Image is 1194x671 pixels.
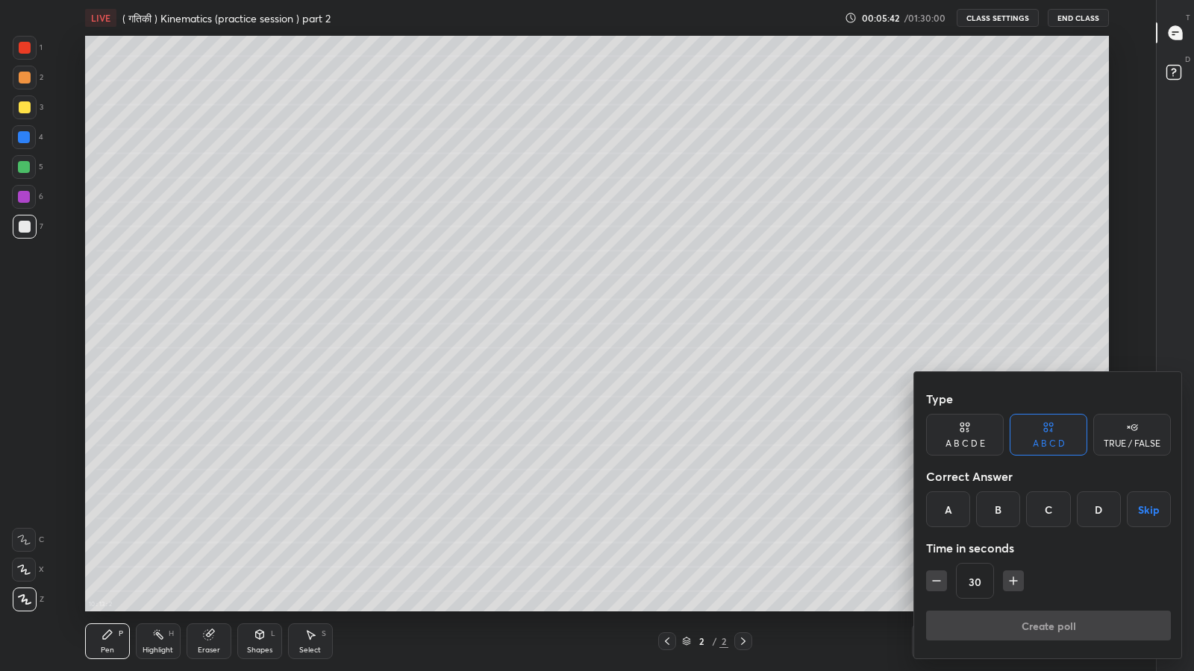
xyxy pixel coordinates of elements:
div: D [1077,491,1121,527]
div: C [1026,491,1070,527]
div: Correct Answer [926,461,1171,491]
div: A B C D [1033,439,1065,448]
button: Skip [1127,491,1171,527]
div: A [926,491,970,527]
div: Time in seconds [926,533,1171,563]
div: Type [926,384,1171,414]
div: TRUE / FALSE [1104,439,1160,448]
div: B [976,491,1020,527]
div: A B C D E [945,439,985,448]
